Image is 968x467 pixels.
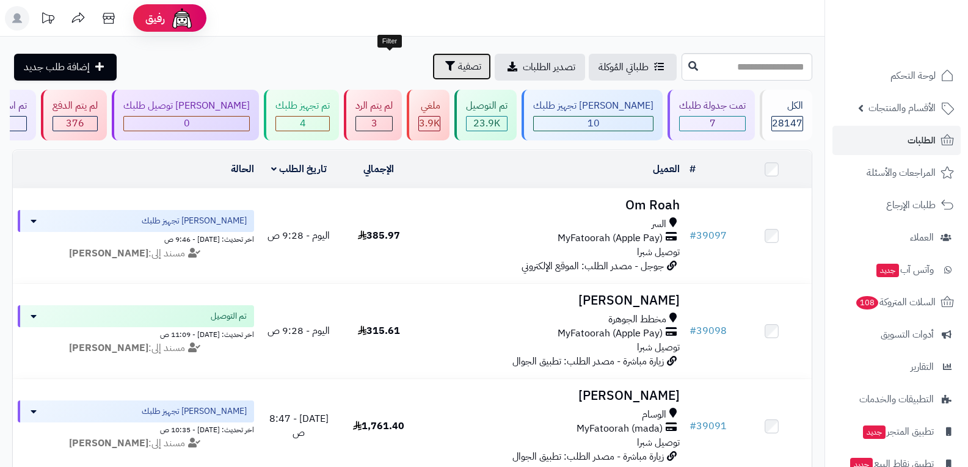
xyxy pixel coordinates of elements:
span: # [690,324,696,338]
h3: Om Roah [424,198,680,212]
span: اليوم - 9:28 ص [267,324,330,338]
a: تم التوصيل 23.9K [452,90,519,140]
div: اخر تحديث: [DATE] - 9:46 ص [18,232,254,245]
a: تصدير الطلبات [495,54,585,81]
div: لم يتم الدفع [53,99,98,113]
a: طلباتي المُوكلة [589,54,677,81]
a: لم يتم الرد 3 [341,90,404,140]
a: طلبات الإرجاع [832,190,961,220]
span: تم التوصيل [211,310,247,322]
div: الكل [771,99,803,113]
span: الوسام [642,408,666,422]
span: إضافة طلب جديد [24,60,90,74]
h3: [PERSON_NAME] [424,389,680,403]
span: 7 [710,116,716,131]
span: المراجعات والأسئلة [867,164,936,181]
div: تمت جدولة طلبك [679,99,746,113]
span: السر [652,217,666,231]
span: 0 [184,116,190,131]
span: 376 [66,116,84,131]
a: العميل [653,162,680,176]
span: 23.9K [473,116,500,131]
span: التقارير [911,358,934,375]
span: جوجل - مصدر الطلب: الموقع الإلكتروني [522,259,664,273]
span: MyFatoorah (mada) [577,422,663,436]
a: تحديثات المنصة [32,6,63,34]
div: 3 [356,117,392,131]
span: طلباتي المُوكلة [599,60,649,74]
span: زيارة مباشرة - مصدر الطلب: تطبيق الجوال [512,449,664,464]
div: مسند إلى: [9,247,263,261]
span: وآتس آب [875,261,934,278]
span: # [690,419,696,433]
span: 385.97 [358,228,400,243]
span: السلات المتروكة [855,294,936,311]
span: جديد [863,425,886,439]
div: ملغي [418,99,440,113]
strong: [PERSON_NAME] [69,246,148,261]
span: 4 [300,116,306,131]
div: [PERSON_NAME] تجهيز طلبك [533,99,653,113]
div: اخر تحديث: [DATE] - 10:35 ص [18,422,254,435]
a: إضافة طلب جديد [14,54,117,81]
span: توصيل شبرا [637,245,680,259]
a: #39091 [690,419,727,433]
span: الأقسام والمنتجات [868,100,936,117]
a: أدوات التسويق [832,320,961,349]
span: الطلبات [908,132,936,149]
span: 1,761.40 [353,419,404,433]
div: تم التوصيل [466,99,508,113]
div: 3865 [419,117,440,131]
a: تطبيق المتجرجديد [832,417,961,446]
span: 3.9K [419,116,440,131]
a: ملغي 3.9K [404,90,452,140]
span: رفيق [145,11,165,26]
img: logo-2.png [885,19,956,45]
a: #39098 [690,324,727,338]
span: طلبات الإرجاع [886,197,936,214]
a: الطلبات [832,126,961,155]
div: 23882 [467,117,507,131]
span: جديد [876,264,899,277]
div: 376 [53,117,97,131]
span: لوحة التحكم [890,67,936,84]
div: لم يتم الرد [355,99,393,113]
strong: [PERSON_NAME] [69,341,148,355]
span: أدوات التسويق [881,326,934,343]
a: تاريخ الطلب [271,162,327,176]
span: اليوم - 9:28 ص [267,228,330,243]
span: توصيل شبرا [637,435,680,450]
span: [PERSON_NAME] تجهيز طلبك [142,405,247,418]
a: السلات المتروكة108 [832,288,961,317]
a: الكل28147 [757,90,815,140]
span: MyFatoorah (Apple Pay) [558,327,663,341]
span: 10 [588,116,600,131]
div: اخر تحديث: [DATE] - 11:09 ص [18,327,254,340]
a: وآتس آبجديد [832,255,961,284]
div: Filter [377,35,402,48]
a: لم يتم الدفع 376 [38,90,109,140]
div: مسند إلى: [9,341,263,355]
h3: [PERSON_NAME] [424,294,680,308]
div: [PERSON_NAME] توصيل طلبك [123,99,250,113]
strong: [PERSON_NAME] [69,436,148,451]
span: تصفية [458,59,481,74]
span: 108 [856,295,879,310]
button: تصفية [432,53,491,80]
span: 28147 [772,116,802,131]
div: 7 [680,117,745,131]
img: ai-face.png [170,6,194,31]
div: 10 [534,117,653,131]
span: زيارة مباشرة - مصدر الطلب: تطبيق الجوال [512,354,664,369]
a: # [690,162,696,176]
a: لوحة التحكم [832,61,961,90]
span: 315.61 [358,324,400,338]
span: مخطط الجوهرة [608,313,666,327]
span: [PERSON_NAME] تجهيز طلبك [142,215,247,227]
div: 0 [124,117,249,131]
span: العملاء [910,229,934,246]
a: [PERSON_NAME] توصيل طلبك 0 [109,90,261,140]
span: تصدير الطلبات [523,60,575,74]
a: تمت جدولة طلبك 7 [665,90,757,140]
div: تم تجهيز طلبك [275,99,330,113]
